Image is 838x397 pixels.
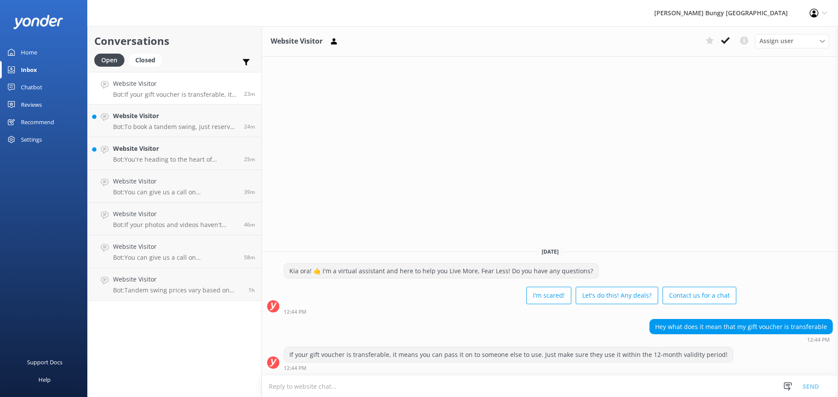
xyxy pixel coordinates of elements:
[113,79,237,88] h4: Website Visitor
[113,209,237,219] h4: Website Visitor
[248,286,255,294] span: Oct 03 2025 11:48am (UTC +13:00) Pacific/Auckland
[244,90,255,98] span: Oct 03 2025 12:44pm (UTC +13:00) Pacific/Auckland
[88,105,261,137] a: Website VisitorBot:To book a tandem swing, just reserve two individual spots for the same time an...
[113,221,237,229] p: Bot: If your photos and videos haven't landed in your inbox after 24 hours, hit up our tech wizar...
[284,347,733,362] div: If your gift voucher is transferable, it means you can pass it on to someone else to use. Just ma...
[113,188,237,196] p: Bot: You can give us a call on [PHONE_NUMBER] or [PHONE_NUMBER] to chat with a crew member. Our o...
[807,337,830,343] strong: 12:44 PM
[650,319,832,334] div: Hey what does it mean that my gift voucher is transferable
[38,371,51,388] div: Help
[113,144,237,153] h4: Website Visitor
[88,137,261,170] a: Website VisitorBot:You're heading to the heart of adventure! If you're driving yourself, punch in...
[21,131,42,148] div: Settings
[244,188,255,196] span: Oct 03 2025 12:28pm (UTC +13:00) Pacific/Auckland
[88,170,261,203] a: Website VisitorBot:You can give us a call on [PHONE_NUMBER] or [PHONE_NUMBER] to chat with a crew...
[129,55,166,64] a: Closed
[244,123,255,130] span: Oct 03 2025 12:43pm (UTC +13:00) Pacific/Auckland
[94,54,124,67] div: Open
[21,96,42,113] div: Reviews
[21,78,42,96] div: Chatbot
[113,286,242,294] p: Bot: Tandem swing prices vary based on location, activity, and fare type, and are charged per per...
[88,268,261,301] a: Website VisitorBot:Tandem swing prices vary based on location, activity, and fare type, and are c...
[113,254,237,261] p: Bot: You can give us a call on [PHONE_NUMBER] or [PHONE_NUMBER] to chat with a crew member. Our o...
[21,113,54,131] div: Recommend
[94,55,129,64] a: Open
[88,72,261,105] a: Website VisitorBot:If your gift voucher is transferable, it means you can pass it on to someone e...
[649,336,833,343] div: Oct 03 2025 12:44pm (UTC +13:00) Pacific/Auckland
[113,275,242,284] h4: Website Visitor
[284,309,306,315] strong: 12:44 PM
[88,203,261,235] a: Website VisitorBot:If your photos and videos haven't landed in your inbox after 24 hours, hit up ...
[113,123,237,131] p: Bot: To book a tandem swing, just reserve two individual spots for the same time and leave a note...
[113,242,237,251] h4: Website Visitor
[244,221,255,228] span: Oct 03 2025 12:21pm (UTC +13:00) Pacific/Auckland
[284,365,733,371] div: Oct 03 2025 12:44pm (UTC +13:00) Pacific/Auckland
[113,91,237,98] p: Bot: If your gift voucher is transferable, it means you can pass it on to someone else to use. Ju...
[94,33,255,49] h2: Conversations
[244,156,255,163] span: Oct 03 2025 12:42pm (UTC +13:00) Pacific/Auckland
[21,61,37,78] div: Inbox
[113,156,237,163] p: Bot: You're heading to the heart of adventure! If you're driving yourself, punch in "1693 Gibbsto...
[27,353,62,371] div: Support Docs
[113,111,237,121] h4: Website Visitor
[113,176,237,186] h4: Website Visitor
[536,248,564,255] span: [DATE]
[284,309,736,315] div: Oct 03 2025 12:44pm (UTC +13:00) Pacific/Auckland
[284,366,306,371] strong: 12:44 PM
[244,254,255,261] span: Oct 03 2025 12:09pm (UTC +13:00) Pacific/Auckland
[284,264,598,278] div: Kia ora! 🤙 I'm a virtual assistant and here to help you Live More, Fear Less! Do you have any que...
[759,36,793,46] span: Assign user
[755,34,829,48] div: Assign User
[88,235,261,268] a: Website VisitorBot:You can give us a call on [PHONE_NUMBER] or [PHONE_NUMBER] to chat with a crew...
[576,287,658,304] button: Let's do this! Any deals?
[21,44,37,61] div: Home
[271,36,323,47] h3: Website Visitor
[526,287,571,304] button: I'm scared!
[13,15,63,29] img: yonder-white-logo.png
[663,287,736,304] button: Contact us for a chat
[129,54,162,67] div: Closed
